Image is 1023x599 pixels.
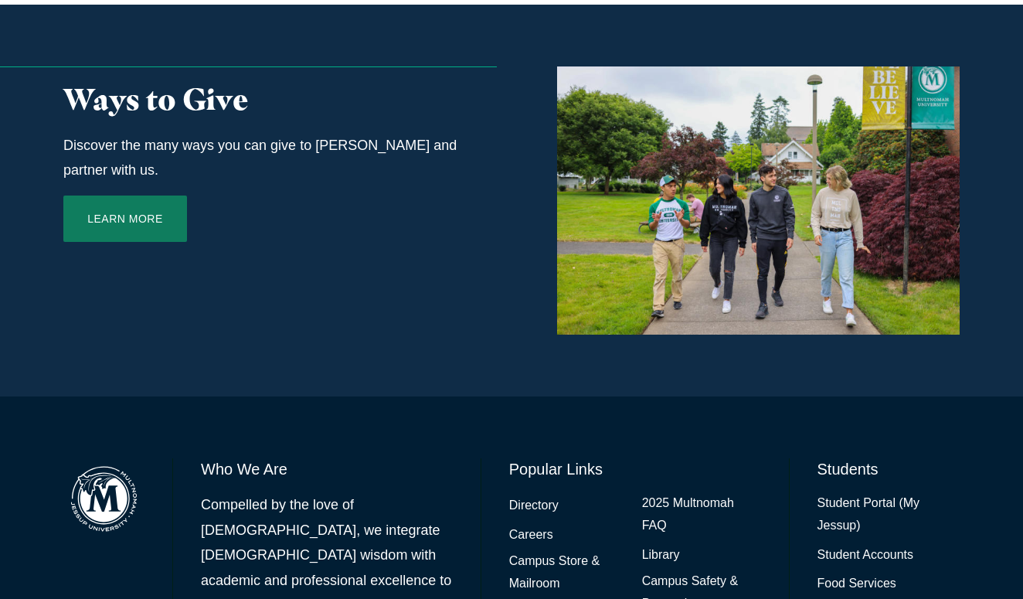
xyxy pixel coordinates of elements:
[642,544,680,567] a: Library
[509,550,628,595] a: Campus Store & Mailroom
[201,458,453,480] h6: Who We Are
[817,544,914,567] a: Student Accounts
[63,196,187,242] a: Learn More
[817,492,960,537] a: Student Portal (My Jessup)
[557,66,960,335] img: 2Z0A9776
[817,458,960,480] h6: Students
[817,573,896,595] a: Food Services
[63,82,497,117] h3: Ways to Give
[642,492,761,537] a: 2025 Multnomah FAQ
[63,133,497,183] p: Discover the many ways you can give to [PERSON_NAME] and partner with us.
[63,458,144,539] img: Multnomah Campus of Jessup University logo
[509,524,553,546] a: Careers
[509,495,559,517] a: Directory
[509,458,761,480] h6: Popular Links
